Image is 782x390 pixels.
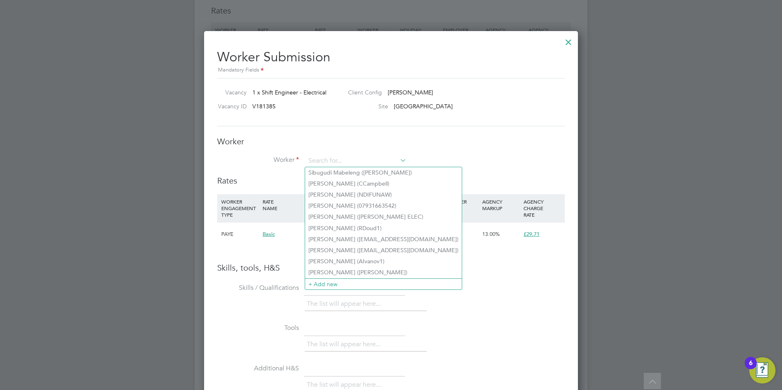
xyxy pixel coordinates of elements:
button: Open Resource Center, 6 new notifications [749,357,775,383]
li: [PERSON_NAME] ([EMAIL_ADDRESS][DOMAIN_NAME]) [305,245,462,256]
label: Tools [217,324,299,332]
li: The list will appear here... [307,339,384,350]
div: 6 [749,363,753,374]
input: Search for... [306,155,407,167]
div: RATE NAME [261,194,315,215]
div: Mandatory Fields [217,66,565,75]
li: [PERSON_NAME] (NDIFUNAW) [305,189,462,200]
h3: Worker [217,136,565,147]
li: [PERSON_NAME] ([PERSON_NAME]) [305,267,462,278]
label: Vacancy [214,89,247,96]
li: + Add new [305,278,462,289]
span: Basic [263,231,275,238]
div: WORKER ENGAGEMENT TYPE [219,194,261,222]
li: [PERSON_NAME] (CCampbell) [305,178,462,189]
h3: Rates [217,175,565,186]
div: PAYE [219,222,261,246]
label: Skills / Qualifications [217,284,299,292]
li: [PERSON_NAME] (07931663542) [305,200,462,211]
span: [PERSON_NAME] [388,89,433,96]
li: Sibugudi Mabeleng ([PERSON_NAME]) [305,167,462,178]
label: Additional H&S [217,364,299,373]
label: Site [342,103,388,110]
h3: Skills, tools, H&S [217,262,565,273]
span: £29.71 [524,231,539,238]
li: The list will appear here... [307,298,384,309]
span: 1 x Shift Engineer - Electrical [252,89,326,96]
li: [PERSON_NAME] (RDoud1) [305,223,462,234]
div: AGENCY CHARGE RATE [521,194,563,222]
span: [GEOGRAPHIC_DATA] [394,103,453,110]
span: V181385 [252,103,276,110]
label: Vacancy ID [214,103,247,110]
li: [PERSON_NAME] ([PERSON_NAME] ELEC) [305,211,462,222]
div: AGENCY MARKUP [480,194,521,215]
h2: Worker Submission [217,43,565,75]
li: [PERSON_NAME] (AIvanov1) [305,256,462,267]
li: [PERSON_NAME] ([EMAIL_ADDRESS][DOMAIN_NAME]) [305,234,462,245]
label: Client Config [342,89,382,96]
span: 13.00% [482,231,500,238]
label: Worker [217,156,299,164]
